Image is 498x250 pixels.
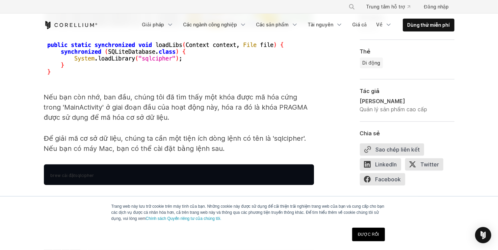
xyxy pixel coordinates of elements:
font: Di động [363,60,380,65]
a: Trang chủ Corellium [44,21,98,29]
font: Trung tâm hỗ trợ [366,4,405,9]
a: Di động [360,57,383,68]
font: LinkedIn [375,161,397,167]
font: Tác giả [360,87,380,94]
a: Twitter [405,158,447,173]
font: sqlcipher [75,173,94,178]
font: Thẻ [360,48,371,54]
div: Menu điều hướng [138,19,454,31]
button: Tìm kiếm [346,1,358,13]
a: LinkedIn [360,158,405,173]
font: Twitter [421,161,439,167]
a: ĐƯỢC RỒI [352,228,385,241]
font: Để giải mã cơ sở dữ liệu, chúng ta cần một tiện ích dòng lệnh có tên là 'sqlcipher'. Nếu bạn có m... [44,134,306,153]
a: Facebook [360,173,409,188]
font: brew cài đặt [51,173,75,178]
font: ĐƯỢC RỒI [358,232,379,237]
button: Sao chép liên kết [360,143,424,155]
font: Nếu bạn còn nhớ, ban đầu, chúng tôi đã tìm thấy một khóa được mã hóa cứng trong 'MainActivity' ở ... [44,93,308,121]
font: Giải pháp [142,22,164,27]
font: Các ngành công nghiệp [183,22,237,27]
div: Open Intercom Messenger [475,227,491,243]
font: Các sản phẩm [256,22,289,27]
font: Đăng nhập [424,4,449,9]
img: Công khai tĩnh đồng bộ void [44,41,287,78]
font: Tài nguyên [308,22,333,27]
a: Chính sách Quyền riêng tư của chúng tôi. [146,216,221,221]
font: Facebook [375,176,401,182]
font: Về [376,22,383,27]
font: Giá cả [352,22,367,27]
font: Quản lý sản phẩm cao cấp [360,106,427,112]
font: Trang web này lưu trữ cookie trên máy tính của bạn. Những cookie này được sử dụng để cải thiện tr... [111,204,385,221]
font: Chia sẻ [360,130,380,136]
font: Dùng thử miễn phí [407,22,450,28]
font: [PERSON_NAME] [360,97,405,104]
div: Menu điều hướng [340,1,454,13]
